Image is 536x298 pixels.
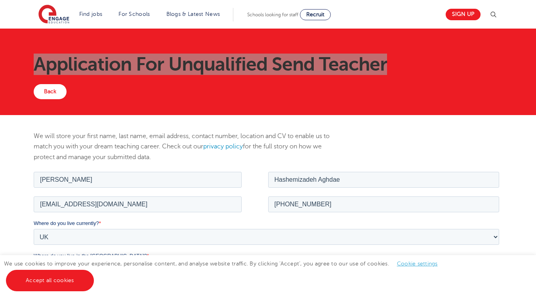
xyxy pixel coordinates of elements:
span: Schools looking for staff [247,12,298,17]
span: Recruit [306,12,324,17]
img: Engage Education [38,5,69,25]
a: Accept all cookies [6,270,94,291]
a: Recruit [300,9,331,20]
a: For Schools [118,11,150,17]
h1: Application For Unqualified Send Teacher [34,55,502,74]
a: Sign up [446,9,481,20]
span: We use cookies to improve your experience, personalise content, and analyse website traffic. By c... [4,261,446,283]
a: Back [34,84,67,99]
input: *Contact Number [235,26,466,42]
input: *Last name [235,2,466,17]
a: privacy policy [203,143,243,150]
a: Find jobs [79,11,103,17]
a: Blogs & Latest News [166,11,220,17]
p: We will store your first name, last name, email address, contact number, location and CV to enabl... [34,131,342,162]
a: Cookie settings [397,261,438,267]
span: Subscribe to updates from Engage [9,273,88,279]
input: Subscribe to updates from Engage [2,273,7,278]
